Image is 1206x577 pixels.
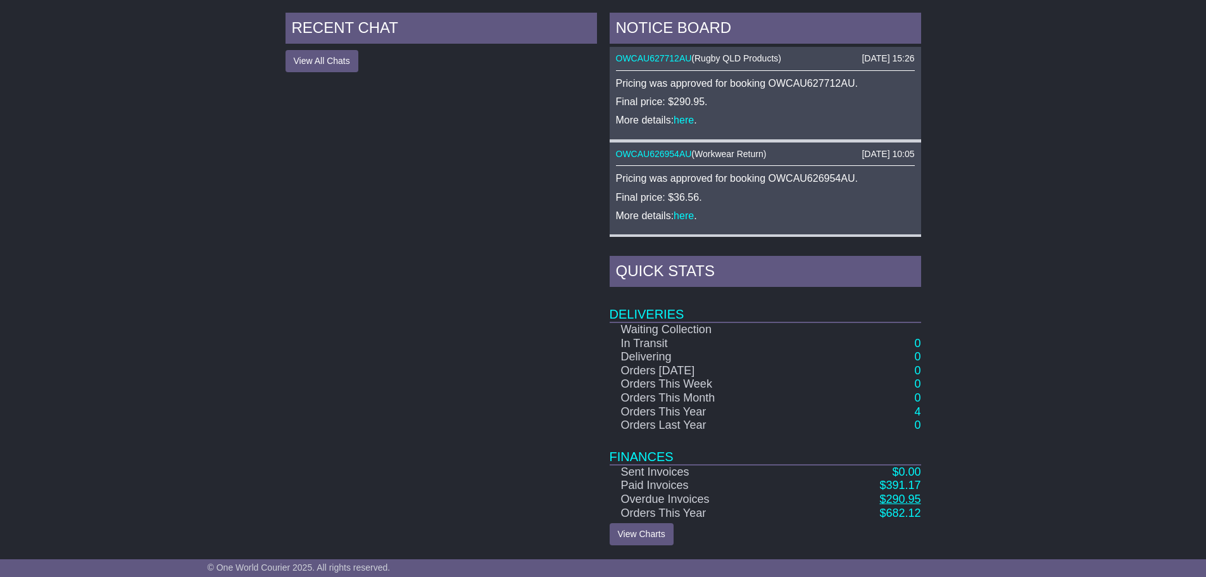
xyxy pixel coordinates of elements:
button: View All Chats [286,50,358,72]
div: ( ) [616,53,915,64]
div: [DATE] 10:05 [862,149,914,160]
a: 0 [914,419,920,431]
div: RECENT CHAT [286,13,597,47]
td: In Transit [610,337,817,351]
td: Orders This Month [610,391,817,405]
td: Sent Invoices [610,465,817,479]
p: More details: . [616,114,915,126]
p: Final price: $290.95. [616,96,915,108]
a: $290.95 [879,493,920,505]
span: 682.12 [886,507,920,519]
a: 0 [914,350,920,363]
td: Waiting Collection [610,322,817,337]
div: Quick Stats [610,256,921,290]
a: OWCAU626954AU [616,149,692,159]
a: 0 [914,377,920,390]
div: [DATE] 15:26 [862,53,914,64]
a: View Charts [610,523,674,545]
a: 0 [914,364,920,377]
a: OWCAU627712AU [616,53,692,63]
span: © One World Courier 2025. All rights reserved. [208,562,391,573]
a: 0 [914,337,920,350]
td: Overdue Invoices [610,493,817,507]
td: Orders This Year [610,507,817,521]
p: Pricing was approved for booking OWCAU626954AU. [616,172,915,184]
a: 4 [914,405,920,418]
td: Orders This Year [610,405,817,419]
div: NOTICE BOARD [610,13,921,47]
td: Finances [610,433,921,465]
td: Orders [DATE] [610,364,817,378]
p: Pricing was approved for booking OWCAU627712AU. [616,77,915,89]
a: $391.17 [879,479,920,491]
a: here [674,210,694,221]
td: Delivering [610,350,817,364]
a: $682.12 [879,507,920,519]
div: ( ) [616,149,915,160]
span: 391.17 [886,479,920,491]
span: Workwear Return [694,149,763,159]
a: $0.00 [892,466,920,478]
p: More details: . [616,210,915,222]
span: 0.00 [898,466,920,478]
td: Deliveries [610,290,921,322]
span: Rugby QLD Products [694,53,778,63]
td: Paid Invoices [610,479,817,493]
td: Orders Last Year [610,419,817,433]
a: 0 [914,391,920,404]
td: Orders This Week [610,377,817,391]
a: here [674,115,694,125]
p: Final price: $36.56. [616,191,915,203]
span: 290.95 [886,493,920,505]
